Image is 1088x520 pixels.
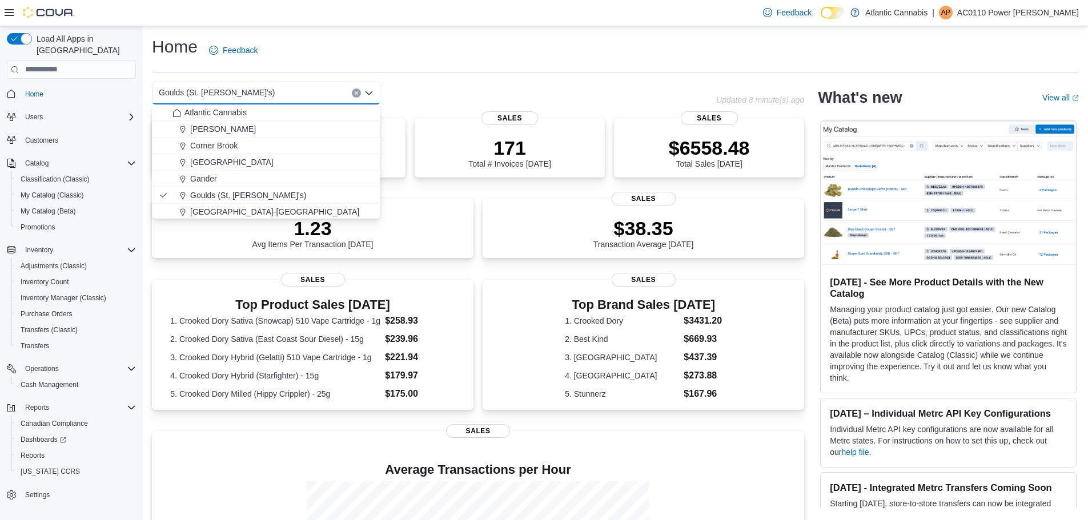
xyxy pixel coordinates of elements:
[385,332,455,346] dd: $239.96
[565,298,722,312] h3: Top Brand Sales [DATE]
[25,364,59,373] span: Operations
[11,463,140,479] button: [US_STATE] CCRS
[16,465,136,478] span: Washington CCRS
[565,352,679,363] dt: 3. [GEOGRAPHIC_DATA]
[16,433,136,446] span: Dashboards
[21,243,136,257] span: Inventory
[16,204,81,218] a: My Catalog (Beta)
[565,388,679,400] dt: 5. Stunnerz
[16,275,74,289] a: Inventory Count
[170,370,380,381] dt: 4. Crooked Dory Hybrid (Starfighter) - 15g
[152,171,380,187] button: Gander
[565,315,679,326] dt: 1. Crooked Dory
[21,362,63,376] button: Operations
[21,207,76,216] span: My Catalog (Beta)
[152,121,380,138] button: [PERSON_NAME]
[16,259,136,273] span: Adjustments (Classic)
[152,138,380,154] button: Corner Brook
[190,206,359,217] span: [GEOGRAPHIC_DATA]-[GEOGRAPHIC_DATA]
[21,451,45,460] span: Reports
[21,325,78,334] span: Transfers (Classic)
[16,323,136,337] span: Transfers (Classic)
[204,39,262,62] a: Feedback
[21,488,54,502] a: Settings
[11,448,140,463] button: Reports
[25,403,49,412] span: Reports
[281,273,345,287] span: Sales
[2,486,140,503] button: Settings
[957,6,1079,19] p: AC0110 Power [PERSON_NAME]
[16,417,136,430] span: Canadian Compliance
[684,369,722,382] dd: $273.88
[21,401,54,414] button: Reports
[612,273,676,287] span: Sales
[21,362,136,376] span: Operations
[2,400,140,416] button: Reports
[385,387,455,401] dd: $175.00
[190,156,274,168] span: [GEOGRAPHIC_DATA]
[25,159,49,168] span: Catalog
[21,156,53,170] button: Catalog
[16,259,91,273] a: Adjustments (Classic)
[21,87,136,101] span: Home
[21,380,78,389] span: Cash Management
[2,242,140,258] button: Inventory
[16,378,83,392] a: Cash Management
[16,291,111,305] a: Inventory Manager (Classic)
[758,1,816,24] a: Feedback
[170,333,380,345] dt: 2. Crooked Dory Sativa (East Coast Sour Diesel) - 15g
[11,171,140,187] button: Classification (Classic)
[684,387,722,401] dd: $167.96
[684,314,722,328] dd: $3431.20
[21,309,73,319] span: Purchase Orders
[11,306,140,322] button: Purchase Orders
[152,104,380,121] button: Atlantic Cannabis
[777,7,812,18] span: Feedback
[830,408,1067,419] h3: [DATE] – Individual Metrc API Key Configurations
[21,110,136,124] span: Users
[25,245,53,255] span: Inventory
[25,490,50,499] span: Settings
[152,35,198,58] h1: Home
[21,223,55,232] span: Promotions
[16,449,49,462] a: Reports
[16,188,89,202] a: My Catalog (Classic)
[21,243,58,257] button: Inventory
[21,261,87,271] span: Adjustments (Classic)
[252,217,374,240] p: 1.23
[190,173,217,184] span: Gander
[16,339,136,353] span: Transfers
[468,136,551,168] div: Total # Invoices [DATE]
[184,107,247,118] span: Atlantic Cannabis
[932,6,934,19] p: |
[2,155,140,171] button: Catalog
[170,388,380,400] dt: 5. Crooked Dory Milled (Hippy Crippler) - 25g
[669,136,750,159] p: $6558.48
[152,187,380,204] button: Goulds (St. [PERSON_NAME]'s)
[21,110,47,124] button: Users
[468,136,551,159] p: 171
[684,350,722,364] dd: $437.39
[11,274,140,290] button: Inventory Count
[16,378,136,392] span: Cash Management
[11,416,140,432] button: Canadian Compliance
[2,132,140,148] button: Customers
[16,188,136,202] span: My Catalog (Classic)
[11,187,140,203] button: My Catalog (Classic)
[16,204,136,218] span: My Catalog (Beta)
[593,217,694,249] div: Transaction Average [DATE]
[190,190,306,201] span: Goulds (St. [PERSON_NAME]'s)
[385,314,455,328] dd: $258.93
[21,419,88,428] span: Canadian Compliance
[21,401,136,414] span: Reports
[21,467,80,476] span: [US_STATE] CCRS
[446,424,510,438] span: Sales
[16,220,60,234] a: Promotions
[941,6,950,19] span: AP
[21,156,136,170] span: Catalog
[2,361,140,377] button: Operations
[170,315,380,326] dt: 1. Crooked Dory Sativa (Snowcap) 510 Vape Cartridge - 1g
[1072,95,1079,102] svg: External link
[385,350,455,364] dd: $221.94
